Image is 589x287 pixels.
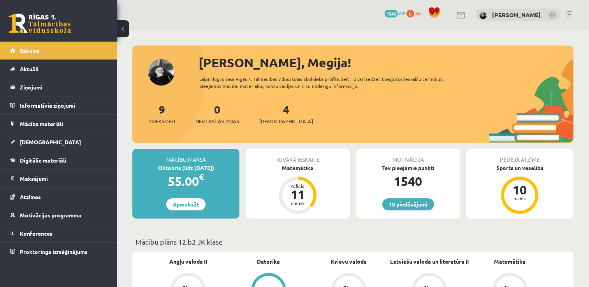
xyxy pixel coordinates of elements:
[415,10,420,16] span: xp
[492,11,541,19] a: [PERSON_NAME]
[20,96,107,114] legend: Informatīvie ziņojumi
[199,171,204,182] span: €
[148,102,175,125] a: 9Priekšmeti
[199,75,464,89] div: Laipni lūgts savā Rīgas 1. Tālmācības vidusskolas skolnieka profilā. Šeit Tu vari redzēt tuvojošo...
[10,243,107,261] a: Proktoringa izmēģinājums
[406,10,414,17] span: 0
[20,120,63,127] span: Mācību materiāli
[390,257,469,266] a: Latviešu valoda un literatūra II
[20,65,39,72] span: Aktuāli
[132,172,239,191] div: 55.00
[466,149,573,164] div: Pēdējā atzīme
[10,170,107,187] a: Maksājumi
[286,201,309,205] div: dienas
[10,115,107,133] a: Mācību materiāli
[286,184,309,188] div: Atlicis
[479,12,487,19] img: Megija Līdaka
[166,198,206,210] a: Apmaksāt
[10,96,107,114] a: Informatīvie ziņojumi
[385,10,405,16] a: 1540 mP
[132,164,239,172] div: Oktobris (līdz [DATE])
[20,138,81,145] span: [DEMOGRAPHIC_DATA]
[494,257,526,266] a: Matemātika
[356,172,460,191] div: 1540
[259,117,313,125] span: [DEMOGRAPHIC_DATA]
[382,198,434,210] a: 10 piedāvājumi
[466,164,573,172] div: Sports un veselība
[10,42,107,59] a: Sākums
[148,117,175,125] span: Priekšmeti
[9,14,71,33] a: Rīgas 1. Tālmācības vidusskola
[10,60,107,78] a: Aktuāli
[331,257,367,266] a: Krievu valoda
[135,236,570,247] p: Mācību plāns 12.b2 JK klase
[10,133,107,151] a: [DEMOGRAPHIC_DATA]
[20,230,53,237] span: Konferences
[259,102,313,125] a: 4[DEMOGRAPHIC_DATA]
[286,188,309,201] div: 11
[20,157,66,164] span: Digitālie materiāli
[246,149,350,164] div: Tuvākā ieskaite
[20,170,107,187] legend: Maksājumi
[356,164,460,172] div: Tev pieejamie punkti
[406,10,424,16] a: 0 xp
[169,257,207,266] a: Angļu valoda II
[246,164,350,215] a: Matemātika Atlicis 11 dienas
[20,193,41,200] span: Atzīmes
[10,188,107,206] a: Atzīmes
[10,224,107,242] a: Konferences
[10,151,107,169] a: Digitālie materiāli
[356,149,460,164] div: Motivācija
[20,248,88,255] span: Proktoringa izmēģinājums
[10,78,107,96] a: Ziņojumi
[399,10,405,16] span: mP
[385,10,398,17] span: 1540
[20,212,81,219] span: Motivācijas programma
[195,117,239,125] span: Neizlasītās ziņas
[257,257,280,266] a: Datorika
[20,47,40,54] span: Sākums
[20,78,107,96] legend: Ziņojumi
[508,184,531,196] div: 10
[132,149,239,164] div: Mācību maksa
[199,53,573,72] div: [PERSON_NAME], Megija!
[508,196,531,201] div: balles
[466,164,573,215] a: Sports un veselība 10 balles
[10,206,107,224] a: Motivācijas programma
[195,102,239,125] a: 0Neizlasītās ziņas
[246,164,350,172] div: Matemātika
